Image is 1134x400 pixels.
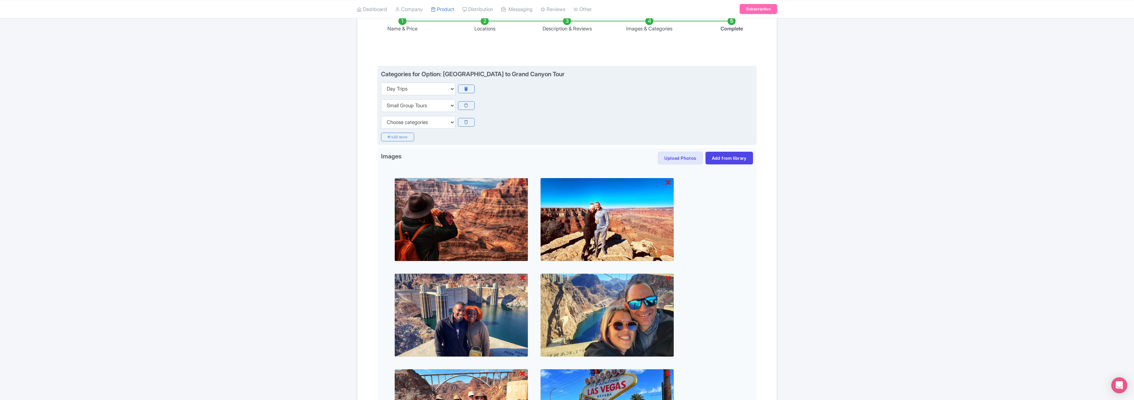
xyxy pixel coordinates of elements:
[394,273,528,357] img: mrzdlkadxuyzwysegqlw.jpg
[540,273,674,357] img: fhqabbf0zqncsmxz46gc.jpg
[381,152,401,162] span: Images
[526,17,608,33] li: Description & Reviews
[705,152,753,164] a: Add from library
[381,133,414,141] i: Add more
[361,17,444,33] li: Name & Price
[394,178,528,261] img: di1i3rzmmue6xdccj1vg.jpg
[658,152,702,164] button: Upload Photos
[1111,377,1127,393] div: Open Intercom Messenger
[690,17,773,33] li: Complete
[444,17,526,33] li: Locations
[608,17,690,33] li: Images & Categories
[540,178,674,261] img: i55suybirymnfucqevt8.jpg
[381,71,565,78] div: Categories for Option: [GEOGRAPHIC_DATA] to Grand Canyon Tour
[740,4,777,14] a: Subscription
